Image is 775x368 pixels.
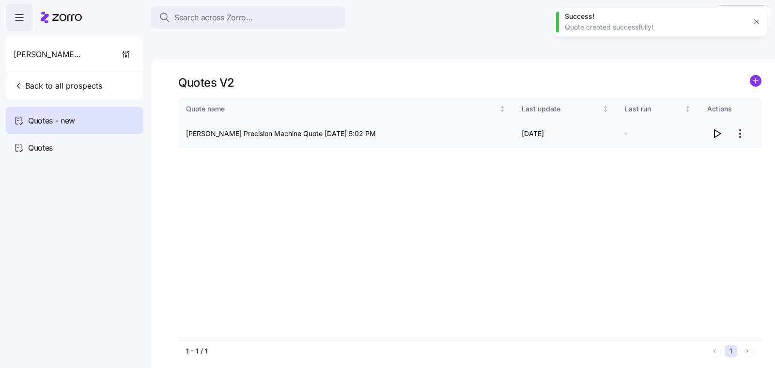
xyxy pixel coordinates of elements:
button: 1 [725,345,737,357]
div: Not sorted [602,106,609,112]
td: - [617,120,699,148]
th: Last runNot sorted [617,98,699,120]
span: Quotes [28,142,53,154]
span: Back to all prospects [14,80,102,92]
div: Success! [565,12,746,21]
td: [DATE] [514,120,617,148]
div: 1 - 1 / 1 [186,346,704,356]
span: Search across Zorro... [174,12,253,24]
button: Next page [741,345,754,357]
div: Last update [522,104,600,114]
span: [PERSON_NAME] Precision Machine [14,48,83,61]
div: Not sorted [499,106,506,112]
svg: add icon [750,75,761,87]
th: Last updateNot sorted [514,98,617,120]
td: [PERSON_NAME] Precision Machine Quote [DATE] 5:02 PM [178,120,514,148]
button: Previous page [708,345,721,357]
th: Quote nameNot sorted [178,98,514,120]
span: Quotes - new [28,115,75,127]
div: Quote created successfully! [565,22,746,32]
a: add icon [750,75,761,90]
button: Search across Zorro... [151,6,345,29]
div: Quote name [186,104,497,114]
div: Actions [707,104,754,114]
div: Last run [625,104,683,114]
div: Not sorted [684,106,691,112]
h1: Quotes V2 [178,75,234,90]
a: Quotes - new [6,107,143,134]
button: Back to all prospects [10,76,106,95]
a: Quotes [6,134,143,161]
